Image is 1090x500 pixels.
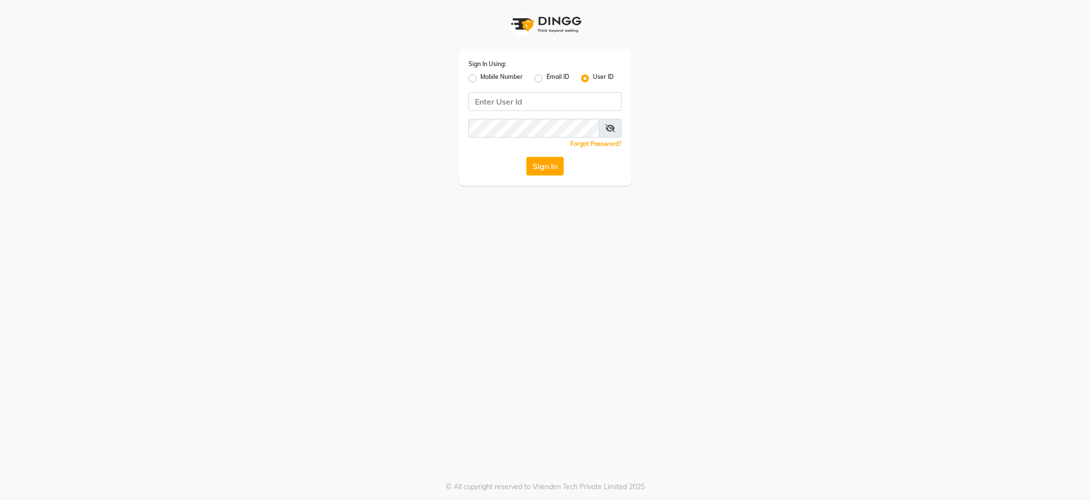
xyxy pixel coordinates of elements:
a: Forgot Password? [570,140,622,147]
label: Mobile Number [480,72,523,84]
label: Sign In Using: [468,60,506,69]
img: logo1.svg [506,10,584,39]
input: Username [468,92,622,111]
input: Username [468,119,599,138]
label: User ID [593,72,614,84]
label: Email ID [546,72,569,84]
button: Sign In [526,157,564,176]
